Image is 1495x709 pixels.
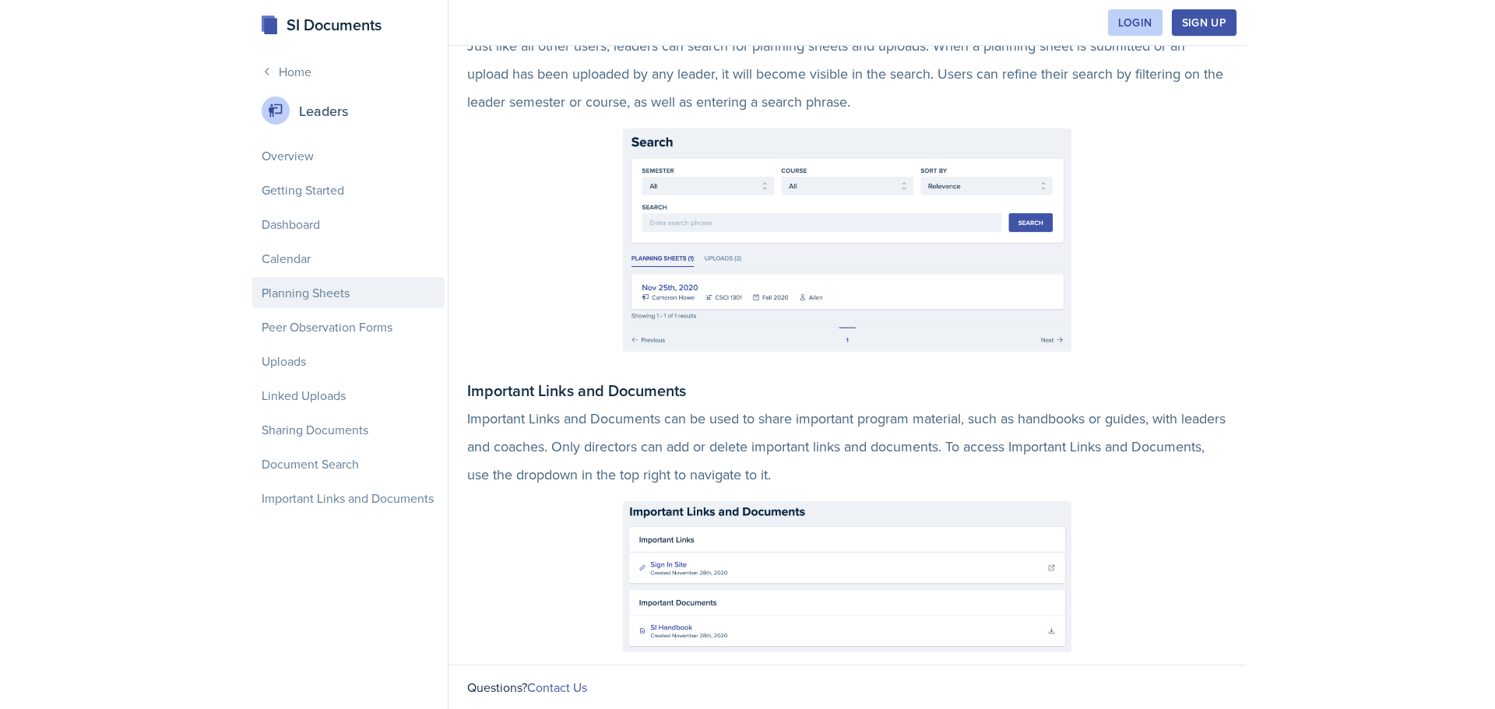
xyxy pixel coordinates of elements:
div: Dashboard [252,209,445,240]
a: Uploads [262,346,435,377]
p: Important Links and Documents can be used to share important program material, such as handbooks ... [467,405,1227,489]
a: Overview [262,140,435,171]
div: Leaders [262,97,435,125]
button: Login [1108,9,1163,36]
a: Contact Us [527,679,587,696]
div: Peer Observation Forms [252,311,445,342]
div: Planning Sheets [252,277,445,308]
p: Just like all other users, leaders can search for planning sheets and uploads. When a planning sh... [467,32,1227,116]
div: Uploads [252,346,445,377]
a: Sharing Documents [262,414,435,445]
div: Questions? [448,665,1246,709]
div: Overview [252,140,445,171]
a: Dashboard [262,209,435,240]
a: Important Links and Documents [262,483,435,514]
div: Sharing Documents [252,414,445,445]
a: Home [262,62,435,81]
div: Sign Up [1182,16,1226,29]
a: Linked Uploads [262,380,435,411]
a: Planning Sheets [262,277,435,308]
div: Login [1118,16,1152,29]
button: Sign Up [1172,9,1236,36]
a: Getting Started [262,174,435,205]
div: Document Search [252,448,445,479]
img: important-links.png [623,501,1071,652]
a: Peer Observation Forms [262,311,435,342]
img: document-search.png [623,128,1071,352]
div: Linked Uploads [252,380,445,411]
a: Document Search [262,448,435,479]
a: Calendar [262,243,435,274]
div: Getting Started [252,174,445,205]
div: Calendar [252,243,445,274]
h2: Important Links and Documents [467,377,1227,405]
div: Important Links and Documents [252,483,445,514]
